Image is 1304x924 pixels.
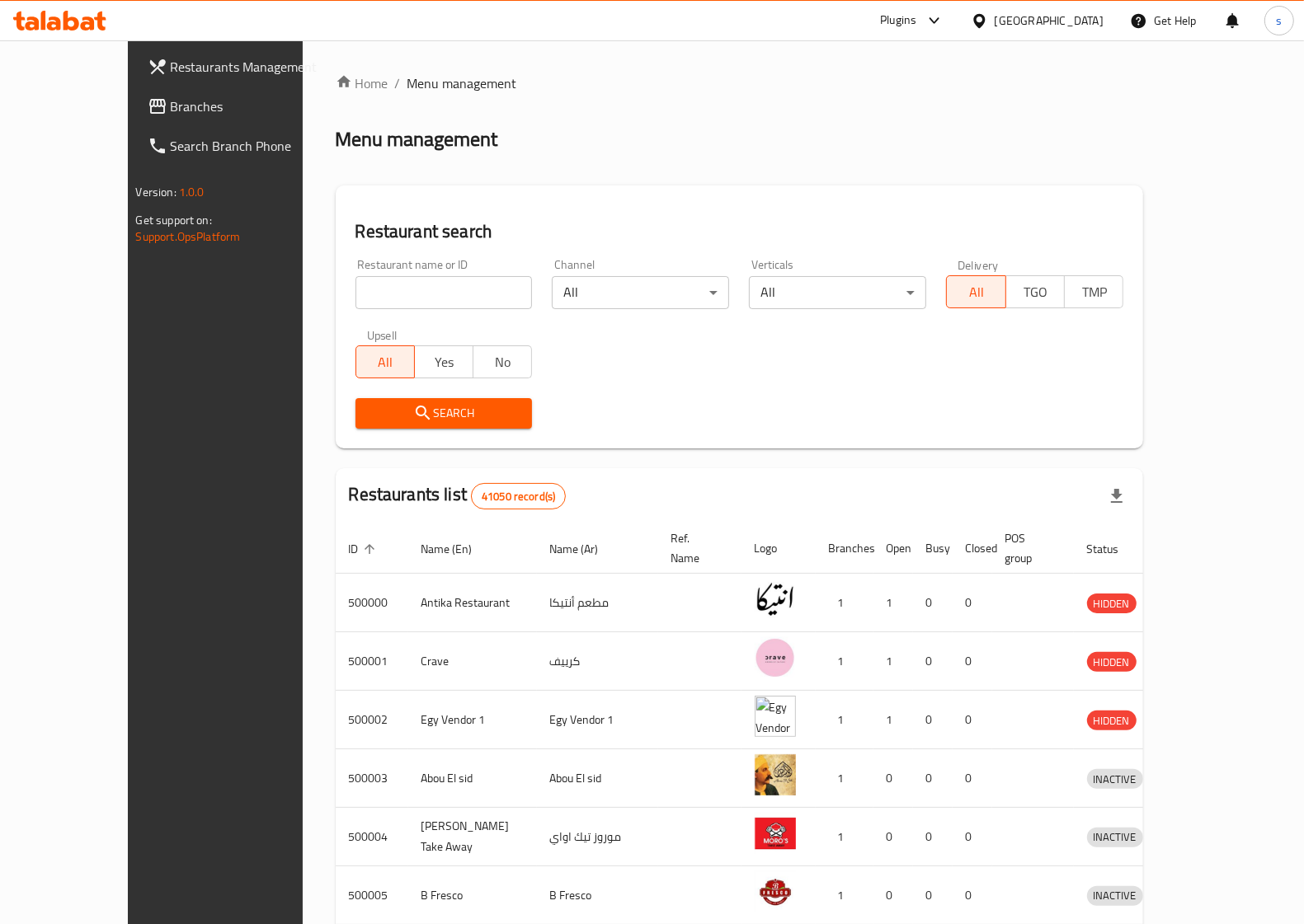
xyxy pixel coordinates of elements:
h2: Restaurants list [349,482,567,509]
img: Egy Vendor 1 [755,696,796,737]
td: 500001 [336,632,408,691]
span: 41050 record(s) [472,489,565,504]
th: Logo [741,523,816,574]
td: 0 [953,632,992,691]
div: Total records count [471,483,566,509]
td: 0 [913,808,953,866]
th: Closed [953,523,992,574]
td: 0 [913,632,953,691]
span: Restaurants Management [171,57,332,77]
span: Status [1087,539,1141,559]
span: INACTIVE [1087,828,1143,847]
td: موروز تيك اواي [537,808,658,866]
span: Name (En) [421,539,494,559]
div: HIDDEN [1087,652,1137,672]
input: Search for restaurant name or ID.. [355,276,533,309]
span: Menu management [407,73,517,93]
a: Branches [134,87,346,126]
nav: breadcrumb [336,73,1144,93]
label: Upsell [367,329,398,340]
div: All [552,276,729,309]
div: INACTIVE [1087,828,1143,847]
div: INACTIVE [1087,886,1143,906]
button: TGO [1005,275,1065,308]
span: TMP [1071,280,1117,304]
li: / [395,73,401,93]
td: Egy Vendor 1 [537,691,658,749]
span: All [363,350,408,374]
td: Abou El sid [408,749,537,808]
label: Delivery [958,259,999,270]
a: Support.OpsPlatform [136,226,241,247]
td: Antika Restaurant [408,574,537,632]
td: 0 [913,749,953,808]
td: كرييف [537,632,658,691]
span: POS group [1005,528,1054,568]
td: Abou El sid [537,749,658,808]
span: s [1276,12,1282,30]
span: TGO [1013,280,1058,304]
span: Search Branch Phone [171,136,332,156]
td: 1 [816,691,873,749]
th: Open [873,523,913,574]
td: 500002 [336,691,408,749]
td: 0 [953,691,992,749]
span: Name (Ar) [550,539,620,559]
th: Branches [816,523,873,574]
button: All [355,345,415,378]
td: 0 [953,749,992,808]
div: Export file [1097,476,1137,516]
a: Search Branch Phone [134,126,346,166]
div: All [749,276,926,309]
td: Egy Vendor 1 [408,691,537,749]
span: INACTIVE [1087,886,1143,905]
a: Restaurants Management [134,47,346,87]
span: Get support on: [136,209,212,231]
div: [GEOGRAPHIC_DATA] [995,12,1104,30]
h2: Restaurant search [355,219,1124,244]
span: INACTIVE [1087,770,1143,789]
span: Branches [171,96,332,116]
td: [PERSON_NAME] Take Away [408,808,537,866]
td: 1 [816,574,873,632]
td: 0 [953,574,992,632]
td: Crave [408,632,537,691]
td: 500004 [336,808,408,866]
span: Ref. Name [671,528,722,568]
span: Version: [136,181,177,203]
button: TMP [1064,275,1123,308]
img: Crave [755,637,796,678]
td: 1 [816,749,873,808]
span: No [480,350,525,374]
span: Search [369,403,520,424]
td: 1 [816,632,873,691]
span: HIDDEN [1087,653,1137,672]
td: 1 [873,632,913,691]
td: 1 [873,691,913,749]
span: HIDDEN [1087,594,1137,613]
td: 500000 [336,574,408,632]
span: Yes [421,350,467,374]
div: INACTIVE [1087,769,1143,789]
td: 0 [953,808,992,866]
td: 1 [873,574,913,632]
div: HIDDEN [1087,711,1137,730]
button: Search [355,398,533,429]
td: مطعم أنتيكا [537,574,658,632]
span: ID [349,539,380,559]
h2: Menu management [336,126,498,152]
td: 1 [816,808,873,866]
td: 0 [873,749,913,808]
button: Yes [414,345,473,378]
button: No [473,345,532,378]
span: HIDDEN [1087,711,1137,730]
img: Abou El sid [755,754,796,795]
img: B Fresco [755,871,796,912]
span: All [953,280,999,304]
th: Busy [913,523,953,574]
img: Moro's Take Away [755,813,796,854]
span: 1.0.0 [179,181,205,203]
div: HIDDEN [1087,593,1137,613]
td: 0 [873,808,913,866]
img: Antika Restaurant [755,579,796,620]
